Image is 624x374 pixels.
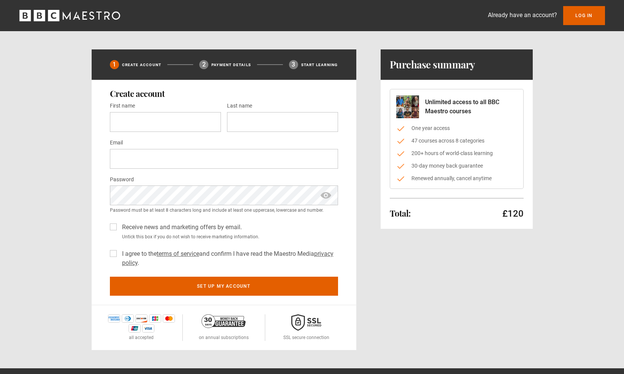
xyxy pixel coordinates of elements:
label: Receive news and marketing offers by email. [119,223,242,232]
label: First name [110,101,135,111]
img: mastercard [163,314,175,323]
img: 30-day-money-back-guarantee-c866a5dd536ff72a469b.png [202,314,246,328]
label: I agree to the and confirm I have read the Maestro Media . [119,249,338,268]
button: Set up my account [110,277,338,296]
img: unionpay [129,324,141,333]
li: One year access [396,124,517,132]
h2: Create account [110,89,338,98]
span: show password [320,185,332,205]
img: jcb [149,314,161,323]
div: 1 [110,60,119,69]
p: £120 [502,208,524,220]
li: 47 courses across 8 categories [396,137,517,145]
p: Start learning [301,62,338,68]
li: 30-day money back guarantee [396,162,517,170]
label: Last name [227,101,252,111]
label: Password [110,175,134,184]
li: Renewed annually, cancel anytime [396,174,517,182]
p: SSL secure connection [283,334,329,341]
div: 3 [289,60,298,69]
h2: Total: [390,209,411,218]
div: 2 [199,60,208,69]
a: terms of service [157,250,199,257]
p: Payment details [211,62,251,68]
li: 200+ hours of world-class learning [396,149,517,157]
p: Create Account [122,62,162,68]
p: Unlimited access to all BBC Maestro courses [425,98,517,116]
svg: BBC Maestro [19,10,120,21]
small: Untick this box if you do not wish to receive marketing information. [119,233,338,240]
p: Already have an account? [488,11,557,20]
p: on annual subscriptions [199,334,249,341]
img: visa [142,324,154,333]
img: discover [135,314,148,323]
label: Email [110,138,123,147]
img: amex [108,314,120,323]
small: Password must be at least 8 characters long and include at least one uppercase, lowercase and num... [110,207,338,214]
img: diners [122,314,134,323]
a: Log In [563,6,605,25]
h1: Purchase summary [390,59,475,71]
p: all accepted [129,334,154,341]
